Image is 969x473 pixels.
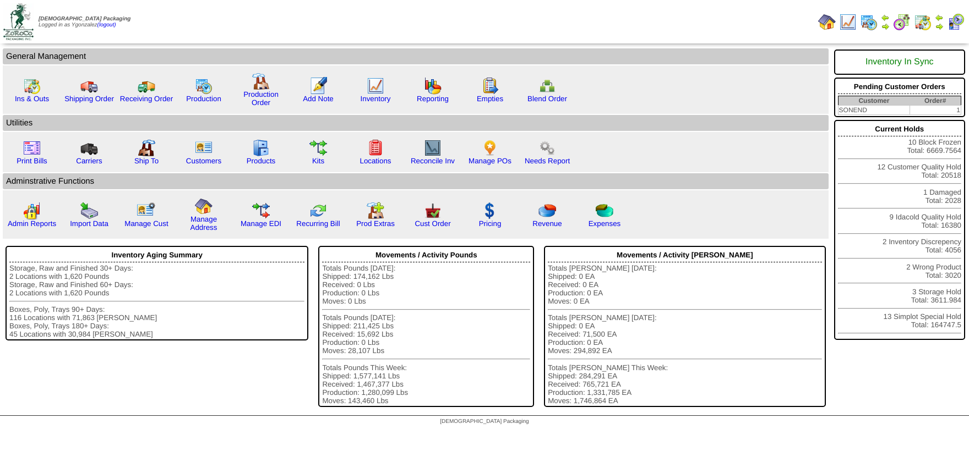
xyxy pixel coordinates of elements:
[76,157,102,165] a: Carriers
[64,95,114,103] a: Shipping Order
[367,202,384,219] img: prodextras.gif
[195,197,213,215] img: home.gif
[247,157,276,165] a: Products
[935,22,944,31] img: arrowright.gif
[252,139,270,157] img: cabinet.gif
[23,77,41,95] img: calendarinout.gif
[481,77,499,95] img: workorder.gif
[80,202,98,219] img: import.gif
[322,264,530,405] div: Totals Pounds [DATE]: Shipped: 174,162 Lbs Received: 0 Lbs Production: 0 Lbs Moves: 0 Lbs Totals ...
[424,139,442,157] img: line_graph2.gif
[303,95,334,103] a: Add Note
[195,139,213,157] img: customers.gif
[252,73,270,90] img: factory.gif
[838,122,961,136] div: Current Holds
[367,139,384,157] img: locations.gif
[525,157,570,165] a: Needs Report
[138,139,155,157] img: factory2.gif
[3,173,829,189] td: Adminstrative Functions
[8,219,56,228] a: Admin Reports
[838,52,961,73] div: Inventory In Sync
[538,77,556,95] img: network.png
[481,202,499,219] img: dollar.gif
[3,48,829,64] td: General Management
[9,264,304,338] div: Storage, Raw and Finished 30+ Days: 2 Locations with 1,620 Pounds Storage, Raw and Finished 60+ D...
[309,202,327,219] img: reconcile.gif
[910,106,961,115] td: 1
[243,90,279,107] a: Production Order
[417,95,449,103] a: Reporting
[838,96,910,106] th: Customer
[3,3,34,40] img: zoroco-logo-small.webp
[360,157,391,165] a: Locations
[947,13,965,31] img: calendarcustomer.gif
[424,77,442,95] img: graph.gif
[134,157,159,165] a: Ship To
[477,95,503,103] a: Empties
[39,16,130,22] span: [DEMOGRAPHIC_DATA] Packaging
[356,219,395,228] a: Prod Extras
[838,80,961,94] div: Pending Customer Orders
[190,215,217,232] a: Manage Address
[195,77,213,95] img: calendarprod.gif
[548,264,821,405] div: Totals [PERSON_NAME] [DATE]: Shipped: 0 EA Received: 0 EA Production: 0 EA Moves: 0 EA Totals [PE...
[839,13,857,31] img: line_graph.gif
[440,419,529,425] span: [DEMOGRAPHIC_DATA] Packaging
[361,95,391,103] a: Inventory
[15,95,49,103] a: Ins & Outs
[415,219,450,228] a: Cust Order
[538,202,556,219] img: pie_chart.png
[893,13,911,31] img: calendarblend.gif
[834,120,965,340] div: 10 Block Frozen Total: 6669.7564 12 Customer Quality Hold Total: 20518 1 Damaged Total: 2028 9 Id...
[881,13,890,22] img: arrowleft.gif
[296,219,340,228] a: Recurring Bill
[3,115,829,131] td: Utilities
[124,219,168,228] a: Manage Cust
[322,248,530,262] div: Movements / Activity Pounds
[881,22,890,31] img: arrowright.gif
[548,248,821,262] div: Movements / Activity [PERSON_NAME]
[596,202,613,219] img: pie_chart2.png
[818,13,836,31] img: home.gif
[17,157,47,165] a: Print Bills
[120,95,173,103] a: Receiving Order
[532,219,562,228] a: Revenue
[527,95,567,103] a: Blend Order
[309,77,327,95] img: orders.gif
[138,77,155,95] img: truck2.gif
[910,96,961,106] th: Order#
[481,139,499,157] img: po.png
[186,157,221,165] a: Customers
[241,219,281,228] a: Manage EDI
[186,95,221,103] a: Production
[312,157,324,165] a: Kits
[424,202,442,219] img: cust_order.png
[70,219,108,228] a: Import Data
[411,157,455,165] a: Reconcile Inv
[469,157,511,165] a: Manage POs
[479,219,502,228] a: Pricing
[367,77,384,95] img: line_graph.gif
[9,248,304,262] div: Inventory Aging Summary
[860,13,878,31] img: calendarprod.gif
[80,77,98,95] img: truck.gif
[914,13,932,31] img: calendarinout.gif
[97,22,116,28] a: (logout)
[23,139,41,157] img: invoice2.gif
[252,202,270,219] img: edi.gif
[838,106,910,115] td: SONEND
[137,202,157,219] img: managecust.png
[309,139,327,157] img: workflow.gif
[589,219,621,228] a: Expenses
[935,13,944,22] img: arrowleft.gif
[538,139,556,157] img: workflow.png
[80,139,98,157] img: truck3.gif
[39,16,130,28] span: Logged in as Ygonzalez
[23,202,41,219] img: graph2.png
